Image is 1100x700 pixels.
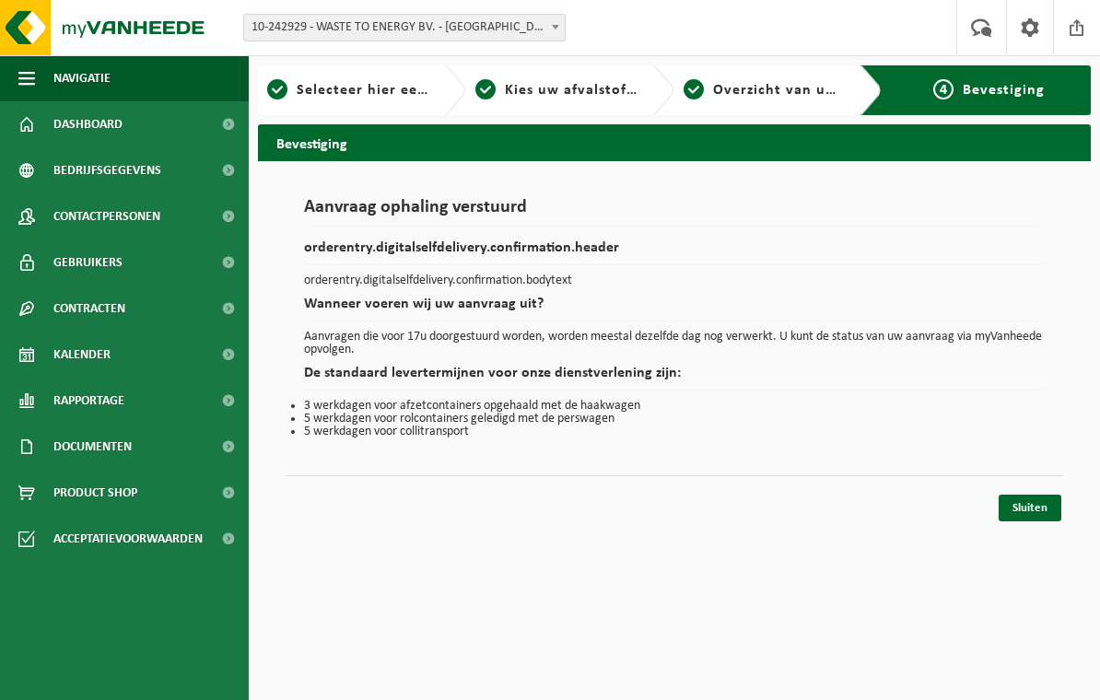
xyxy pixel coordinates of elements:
span: 3 [684,79,704,99]
span: Contracten [53,286,125,332]
span: Navigatie [53,55,111,101]
span: Dashboard [53,101,123,147]
span: Rapportage [53,378,124,424]
h1: Aanvraag ophaling verstuurd [304,198,1045,227]
span: Bevestiging [963,83,1045,98]
a: 3Overzicht van uw aanvraag [684,79,846,101]
span: Overzicht van uw aanvraag [713,83,907,98]
li: 5 werkdagen voor collitransport [304,426,1045,438]
span: Bedrijfsgegevens [53,147,161,193]
span: Product Shop [53,470,137,516]
span: 10-242929 - WASTE TO ENERGY BV. - NIJKERK [243,14,566,41]
p: orderentry.digitalselfdelivery.confirmation.bodytext [304,274,1045,287]
p: Aanvragen die voor 17u doorgestuurd worden, worden meestal dezelfde dag nog verwerkt. U kunt de s... [304,331,1045,356]
span: Documenten [53,424,132,470]
span: Gebruikers [53,239,123,286]
span: Kalender [53,332,111,378]
li: 5 werkdagen voor rolcontainers geledigd met de perswagen [304,413,1045,426]
span: Selecteer hier een vestiging [297,83,496,98]
span: 1 [267,79,287,99]
a: 1Selecteer hier een vestiging [267,79,429,101]
h2: orderentry.digitalselfdelivery.confirmation.header [304,240,1045,265]
span: 4 [933,79,954,99]
a: Sluiten [999,495,1061,521]
span: 2 [475,79,496,99]
h2: De standaard levertermijnen voor onze dienstverlening zijn: [304,366,1045,391]
h2: Wanneer voeren wij uw aanvraag uit? [304,297,1045,321]
span: Contactpersonen [53,193,160,239]
h2: Bevestiging [258,124,1091,160]
span: Acceptatievoorwaarden [53,516,203,562]
span: Kies uw afvalstoffen en recipiënten [505,83,758,98]
span: 10-242929 - WASTE TO ENERGY BV. - NIJKERK [244,15,565,41]
li: 3 werkdagen voor afzetcontainers opgehaald met de haakwagen [304,400,1045,413]
a: 2Kies uw afvalstoffen en recipiënten [475,79,638,101]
